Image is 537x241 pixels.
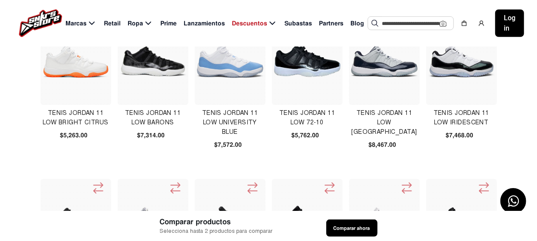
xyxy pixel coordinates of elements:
[372,20,378,27] img: Buscar
[43,44,109,78] img: Tenis Jordan 11 Low Bright Citrus
[446,131,473,140] span: $7,468.00
[104,19,121,28] span: Retail
[214,140,242,149] span: $7,572.00
[195,108,265,137] h4: Tenis Jordan 11 Low University Blue
[319,19,343,28] span: Partners
[291,131,319,140] span: $5,762.00
[272,108,342,127] h4: Tenis Jordan 11 Low 72-10
[504,13,515,34] span: Log in
[440,20,446,27] img: Cámara
[368,140,396,149] span: $8,467.00
[160,216,273,227] span: Comparar productos
[426,108,496,127] h4: Tenis Jordan 11 Low Iridescent
[160,19,177,28] span: Prime
[19,9,62,37] img: logo
[349,108,419,137] h4: Tenis Jordan 11 Low [GEOGRAPHIC_DATA]
[428,28,495,94] img: Tenis Jordan 11 Low Iridescent
[284,19,312,28] span: Subastas
[137,131,165,140] span: $7,314.00
[350,19,364,28] span: Blog
[160,227,273,235] span: Selecciona hasta 2 productos para comparar
[184,19,225,28] span: Lanzamientos
[197,45,263,77] img: Tenis Jordan 11 Low University Blue
[326,219,378,237] button: Comparar ahora
[351,28,418,94] img: Tenis Jordan 11 Low Georgetown
[66,19,87,28] span: Marcas
[120,46,186,77] img: Tenis Jordan 11 Low Barons
[232,19,267,28] span: Descuentos
[118,108,188,127] h4: Tenis Jordan 11 Low Barons
[478,20,485,27] img: user
[461,20,468,27] img: shopping
[60,131,87,140] span: $5,263.00
[41,108,111,127] h4: Tenis Jordan 11 Low Bright Citrus
[274,46,340,77] img: Tenis Jordan 11 Low 72-10
[128,19,143,28] span: Ropa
